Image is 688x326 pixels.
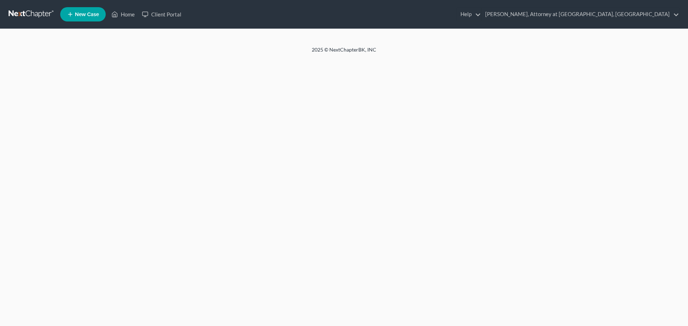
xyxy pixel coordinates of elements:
new-legal-case-button: New Case [60,7,106,21]
a: Help [457,8,481,21]
a: Home [108,8,138,21]
a: Client Portal [138,8,185,21]
a: [PERSON_NAME], Attorney at [GEOGRAPHIC_DATA], [GEOGRAPHIC_DATA] [482,8,679,21]
div: 2025 © NextChapterBK, INC [140,46,548,59]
